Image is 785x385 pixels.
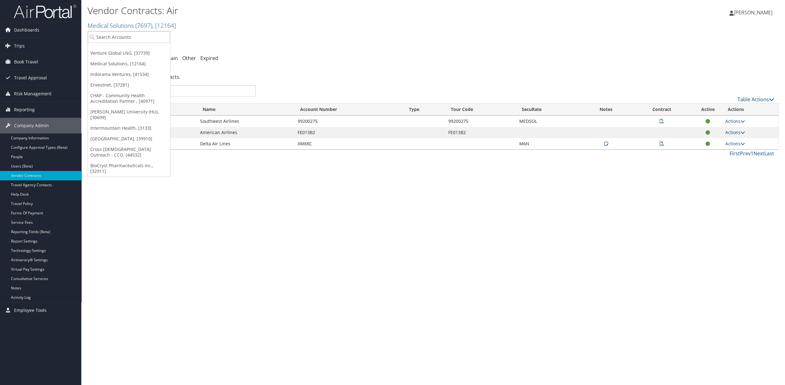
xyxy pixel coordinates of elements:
span: Dashboards [14,22,39,38]
td: M6N [516,138,582,149]
td: XM88C [294,138,403,149]
a: 1 [751,150,753,157]
a: Actions [725,118,745,124]
img: airportal-logo.png [14,4,76,19]
a: Medical Solutions [88,21,176,30]
a: Expired [200,55,218,62]
a: CHAP - Community Health Accreditation Partner , [40971] [88,90,170,107]
a: Table Actions [737,96,774,103]
th: Tour Code: activate to sort column ascending [445,103,516,116]
a: Last [764,150,774,157]
span: Employee Tools [14,302,47,318]
h1: Vendor Contracts: Air [88,4,548,17]
a: Indorama Ventures, [41534] [88,69,170,80]
th: Notes: activate to sort column ascending [582,103,630,116]
th: Actions [722,103,778,116]
a: Actions [725,141,745,147]
input: Search Accounts [88,31,170,43]
a: Medical Solutions, [12164] [88,58,170,69]
th: Type: activate to sort column ascending [403,103,445,116]
a: First [730,150,740,157]
a: [PERSON_NAME] [729,3,779,22]
th: Account Number: activate to sort column ascending [294,103,403,116]
a: [GEOGRAPHIC_DATA], [39910] [88,133,170,144]
span: Reporting [14,102,35,117]
span: , [ 12164 ] [152,21,176,30]
span: Book Travel [14,54,38,70]
a: Prev [740,150,751,157]
div: 1 to 3 of records [92,150,256,160]
div: There are contracts. [88,68,779,85]
input: Search [92,85,256,97]
th: Contract: activate to sort column ascending [630,103,693,116]
a: Intermountain Health, [3133] [88,123,170,133]
span: Travel Approval [14,70,47,86]
td: Delta Air Lines [197,138,294,149]
th: Active: activate to sort column ascending [693,103,722,116]
a: BioCryst Pharmaceuticals Inc., [32911] [88,160,170,177]
td: 99200275 [294,116,403,127]
a: [PERSON_NAME] University (HU), [30699] [88,107,170,123]
th: Name: activate to sort column ascending [197,103,294,116]
td: MEDSOL [516,116,582,127]
a: Next [753,150,764,157]
td: FE013B2 [294,127,403,138]
td: American Airlines [197,127,294,138]
a: Envestnet, [37281] [88,80,170,90]
a: Venture Global LNG, [37739] [88,48,170,58]
span: ( 7697 ) [135,21,152,30]
td: Southwest Airlines [197,116,294,127]
span: Trips [14,38,25,54]
a: Cross [DEMOGRAPHIC_DATA] Outreach - CCO, [44532] [88,144,170,160]
span: Company Admin [14,118,49,133]
a: Other [182,55,196,62]
a: Actions [725,129,745,135]
td: 99200275 [445,116,516,127]
td: FE013B2 [445,127,516,138]
span: [PERSON_NAME] [734,9,772,16]
th: SecuRate: activate to sort column ascending [516,103,582,116]
span: Risk Management [14,86,52,102]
